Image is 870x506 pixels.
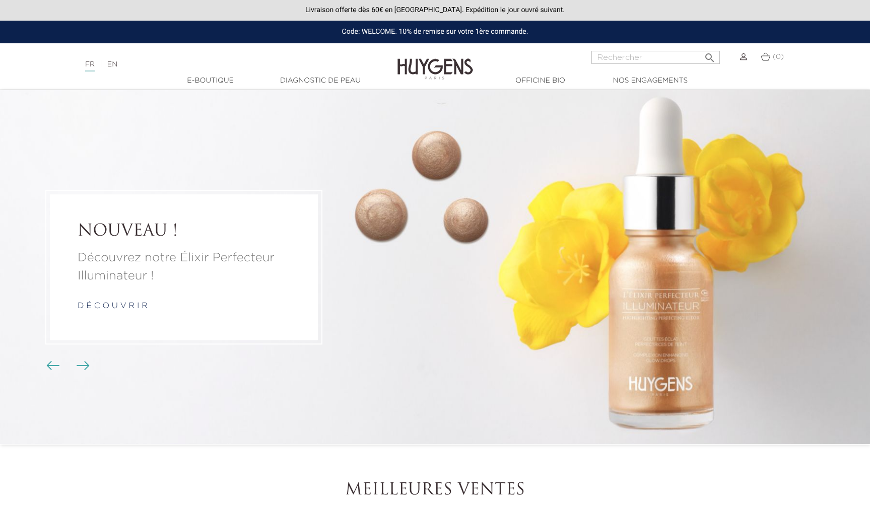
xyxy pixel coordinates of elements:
[78,222,290,241] a: NOUVEAU !
[107,61,117,68] a: EN
[78,302,148,310] a: d é c o u v r i r
[773,53,784,60] span: (0)
[397,42,473,81] img: Huygens
[160,76,261,86] a: E-Boutique
[78,249,290,285] a: Découvrez notre Élixir Perfecteur Illuminateur !
[591,51,720,64] input: Rechercher
[85,61,95,71] a: FR
[704,49,716,61] i: 
[80,58,355,70] div: |
[490,76,591,86] a: Officine Bio
[156,481,715,500] h2: Meilleures ventes
[701,48,719,61] button: 
[600,76,701,86] a: Nos engagements
[50,358,83,374] div: Boutons du carrousel
[270,76,371,86] a: Diagnostic de peau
